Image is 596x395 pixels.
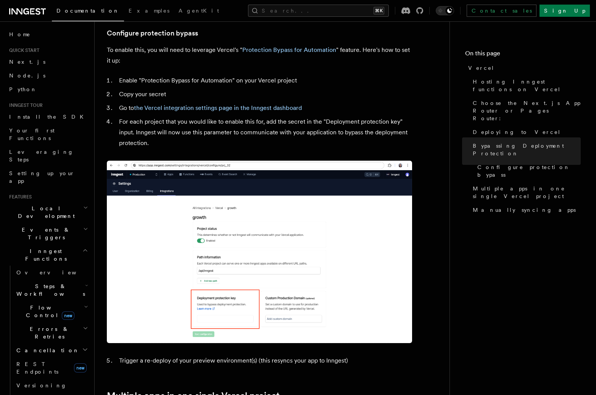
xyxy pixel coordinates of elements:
[117,75,412,86] li: Enable "Protection Bypass for Automation" on your Vercel project
[6,166,90,188] a: Setting up your app
[470,125,581,139] a: Deploying to Vercel
[52,2,124,21] a: Documentation
[16,382,67,389] span: Versioning
[470,139,581,160] a: Bypassing Deployment Protection
[13,322,90,343] button: Errors & Retries
[6,202,90,223] button: Local Development
[107,45,412,66] p: To enable this, you will need to leverage Vercel's " " feature. Here's how to set it up:
[117,355,412,366] li: Trigger a re-deploy of your preview environment(s) (this resyncs your app to Inngest)
[473,78,581,93] span: Hosting Inngest functions on Vercel
[6,124,90,145] a: Your first Functions
[468,64,495,72] span: Vercel
[6,244,90,266] button: Inngest Functions
[248,5,389,17] button: Search...⌘K
[13,357,90,379] a: REST Endpointsnew
[174,2,224,21] a: AgentKit
[107,28,198,39] a: Configure protection bypass
[13,266,90,279] a: Overview
[13,301,90,322] button: Flow Controlnew
[16,361,58,375] span: REST Endpoints
[117,103,412,113] li: Go to
[134,104,302,111] a: the Vercel integration settings page in the Inngest dashboard
[465,49,581,61] h4: On this page
[473,185,581,200] span: Multiple apps in one single Vercel project
[13,282,85,298] span: Steps & Workflows
[13,279,90,301] button: Steps & Workflows
[117,116,412,148] li: For each project that you would like to enable this for, add the secret in the "Deployment protec...
[9,170,75,184] span: Setting up your app
[470,203,581,217] a: Manually syncing apps
[13,304,84,319] span: Flow Control
[9,73,45,79] span: Node.js
[74,363,87,372] span: new
[474,160,581,182] a: Configure protection bypass
[179,8,219,14] span: AgentKit
[470,182,581,203] a: Multiple apps in one single Vercel project
[6,226,83,241] span: Events & Triggers
[6,82,90,96] a: Python
[56,8,119,14] span: Documentation
[9,86,37,92] span: Python
[9,114,88,120] span: Install the SDK
[6,102,43,108] span: Inngest tour
[6,55,90,69] a: Next.js
[107,161,412,343] img: A Vercel protection bypass secret added in the Inngest dashboard
[9,31,31,38] span: Home
[473,206,576,214] span: Manually syncing apps
[13,347,79,354] span: Cancellation
[6,69,90,82] a: Node.js
[129,8,169,14] span: Examples
[13,325,83,340] span: Errors & Retries
[6,205,83,220] span: Local Development
[540,5,590,17] a: Sign Up
[467,5,536,17] a: Contact sales
[470,75,581,96] a: Hosting Inngest functions on Vercel
[6,47,39,53] span: Quick start
[9,149,74,163] span: Leveraging Steps
[62,311,74,320] span: new
[473,142,581,157] span: Bypassing Deployment Protection
[6,110,90,124] a: Install the SDK
[13,379,90,392] a: Versioning
[117,89,412,100] li: Copy your secret
[473,128,561,136] span: Deploying to Vercel
[6,145,90,166] a: Leveraging Steps
[473,99,581,122] span: Choose the Next.js App Router or Pages Router:
[470,96,581,125] a: Choose the Next.js App Router or Pages Router:
[6,223,90,244] button: Events & Triggers
[477,163,581,179] span: Configure protection bypass
[9,127,55,141] span: Your first Functions
[9,59,45,65] span: Next.js
[6,194,32,200] span: Features
[6,27,90,41] a: Home
[124,2,174,21] a: Examples
[374,7,384,15] kbd: ⌘K
[242,46,336,53] a: Protection Bypass for Automation
[13,343,90,357] button: Cancellation
[436,6,454,15] button: Toggle dark mode
[6,247,82,263] span: Inngest Functions
[16,269,95,276] span: Overview
[465,61,581,75] a: Vercel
